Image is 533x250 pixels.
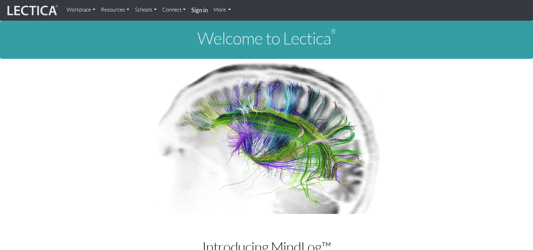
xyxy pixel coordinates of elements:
a: Connect [159,3,189,17]
a: Schools [132,3,159,17]
a: More [211,3,234,17]
a: Sign in [189,3,211,18]
img: lecticalive [6,4,58,17]
h1: Welcome to Lectica [6,29,527,48]
strong: Sign in [191,6,208,14]
a: Resources [98,3,132,17]
a: Workplace [64,3,98,17]
sup: ® [331,27,336,35]
img: Human Connectome Project Image [150,59,383,214]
